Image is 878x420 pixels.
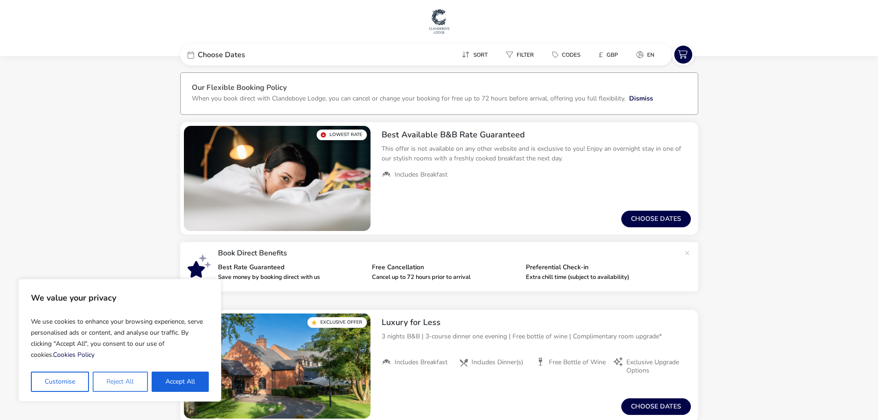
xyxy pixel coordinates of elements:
div: Best Available B&B Rate GuaranteedThis offer is not available on any other website and is exclusi... [374,122,698,187]
h3: Our Flexible Booking Policy [192,84,687,94]
img: Main Website [428,7,451,35]
button: Filter [499,48,541,61]
p: Cancel up to 72 hours prior to arrival [372,274,519,280]
span: Includes Dinner(s) [471,358,523,367]
naf-pibe-menu-bar-item: £GBP [591,48,629,61]
h2: Luxury for Less [382,317,691,328]
button: en [629,48,662,61]
span: Free Bottle of Wine [549,358,606,367]
p: 3 nights B&B | 3-course dinner one evening | Free bottle of wine | Complimentary room upgrade* [382,331,691,341]
span: Codes [562,51,580,59]
span: Exclusive Upgrade Options [626,358,684,375]
p: Extra chill time (subject to availability) [526,274,672,280]
span: Sort [473,51,488,59]
div: Lowest Rate [317,130,367,140]
p: Preferential Check-in [526,264,672,271]
i: £ [599,50,603,59]
div: Choose Dates [180,44,318,65]
a: Cookies Policy [53,350,94,359]
h2: Best Available B&B Rate Guaranteed [382,130,691,140]
p: We use cookies to enhance your browsing experience, serve personalised ads or content, and analys... [31,313,209,364]
swiper-slide: 1 / 1 [184,314,371,419]
span: Includes Breakfast [395,171,448,179]
span: GBP [607,51,618,59]
span: en [647,51,654,59]
button: Choose dates [621,398,691,415]
span: Choose Dates [198,51,245,59]
button: Codes [545,48,588,61]
p: This offer is not available on any other website and is exclusive to you! Enjoy an overnight stay... [382,144,691,163]
button: £GBP [591,48,625,61]
span: Filter [517,51,534,59]
div: Exclusive Offer [307,317,367,328]
swiper-slide: 1 / 1 [184,126,371,231]
button: Customise [31,372,89,392]
p: Best Rate Guaranteed [218,264,365,271]
button: Reject All [93,372,147,392]
naf-pibe-menu-bar-item: en [629,48,666,61]
naf-pibe-menu-bar-item: Codes [545,48,591,61]
p: Free Cancellation [372,264,519,271]
p: When you book direct with Clandeboye Lodge, you can cancel or change your booking for free up to ... [192,94,625,103]
p: Save money by booking direct with us [218,274,365,280]
p: We value your privacy [31,289,209,307]
p: Book Direct Benefits [218,249,680,257]
button: Accept All [152,372,209,392]
div: We value your privacy [18,279,221,402]
naf-pibe-menu-bar-item: Sort [454,48,499,61]
button: Sort [454,48,495,61]
span: Includes Breakfast [395,358,448,367]
button: Dismiss [629,94,653,103]
button: Choose dates [621,211,691,227]
naf-pibe-menu-bar-item: Filter [499,48,545,61]
div: Luxury for Less3 nights B&B | 3-course dinner one evening | Free bottle of wine | Complimentary r... [374,310,698,383]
